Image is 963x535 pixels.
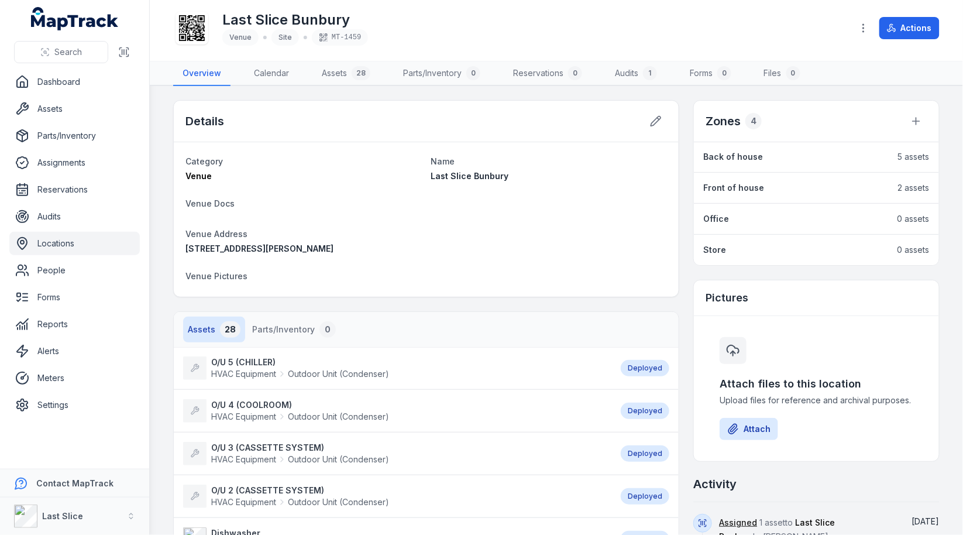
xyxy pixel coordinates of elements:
[185,113,224,129] h2: Details
[898,151,930,163] span: 5 assets
[9,232,140,255] a: Locations
[9,151,140,174] a: Assignments
[288,368,389,380] span: Outdoor Unit (Condenser)
[211,368,276,380] span: HVAC Equipment
[211,454,276,465] span: HVAC Equipment
[879,17,940,39] button: Actions
[288,496,389,508] span: Outdoor Unit (Condenser)
[9,205,140,228] a: Audits
[183,399,609,423] a: O/U 4 (COOLROOM)HVAC EquipmentOutdoor Unit (Condenser)
[211,485,389,496] strong: O/U 2 (CASSETTE SYSTEM)
[703,244,886,256] a: Store
[245,61,298,86] a: Calendar
[288,454,389,465] span: Outdoor Unit (Condenser)
[9,70,140,94] a: Dashboard
[185,198,235,208] span: Venue Docs
[703,182,886,194] a: Front of house
[719,517,757,529] a: Assigned
[9,313,140,336] a: Reports
[621,360,669,376] div: Deployed
[703,213,886,225] a: Office
[786,66,800,80] div: 0
[703,182,764,194] strong: Front of house
[621,403,669,419] div: Deployed
[621,445,669,462] div: Deployed
[755,61,810,86] a: Files0
[504,61,591,86] a: Reservations0
[9,286,140,309] a: Forms
[183,317,245,342] button: Assets28
[211,496,276,508] span: HVAC Equipment
[31,7,119,30] a: MapTrack
[271,29,299,46] div: Site
[621,488,669,505] div: Deployed
[183,485,609,508] a: O/U 2 (CASSETTE SYSTEM)HVAC EquipmentOutdoor Unit (Condenser)
[247,317,341,342] button: Parts/Inventory0
[211,356,389,368] strong: O/U 5 (CHILLER)
[312,29,368,46] div: MT-1459
[431,156,455,166] span: Name
[185,244,333,253] span: [STREET_ADDRESS][PERSON_NAME]
[319,321,336,338] div: 0
[173,61,231,86] a: Overview
[9,339,140,363] a: Alerts
[183,356,609,380] a: O/U 5 (CHILLER)HVAC EquipmentOutdoor Unit (Condenser)
[606,61,666,86] a: Audits1
[466,66,480,80] div: 0
[720,418,778,440] button: Attach
[9,393,140,417] a: Settings
[220,321,240,338] div: 28
[9,124,140,148] a: Parts/Inventory
[717,66,731,80] div: 0
[185,171,212,181] span: Venue
[912,516,940,526] time: 10/10/2025, 10:24:40 am
[693,476,737,492] h2: Activity
[36,478,114,488] strong: Contact MapTrack
[183,442,609,465] a: O/U 3 (CASSETTE SYSTEM)HVAC EquipmentOutdoor Unit (Condenser)
[912,516,940,526] span: [DATE]
[703,151,763,163] strong: Back of house
[352,66,370,80] div: 28
[680,61,741,86] a: Forms0
[9,259,140,282] a: People
[703,244,726,256] strong: Store
[897,213,930,225] span: 0 assets
[211,442,389,454] strong: O/U 3 (CASSETTE SYSTEM)
[706,290,748,306] h3: Pictures
[312,61,380,86] a: Assets28
[42,511,83,521] strong: Last Slice
[9,366,140,390] a: Meters
[745,113,762,129] div: 4
[54,46,82,58] span: Search
[211,411,276,423] span: HVAC Equipment
[394,61,490,86] a: Parts/Inventory0
[211,399,389,411] strong: O/U 4 (COOLROOM)
[720,395,913,406] span: Upload files for reference and archival purposes.
[706,113,741,129] h2: Zones
[703,151,886,163] a: Back of house
[431,171,509,181] span: Last Slice Bunbury
[9,97,140,121] a: Assets
[898,182,930,194] span: 2 assets
[720,376,913,392] h3: Attach files to this location
[568,66,582,80] div: 0
[185,271,247,281] span: Venue Pictures
[9,178,140,201] a: Reservations
[222,11,368,29] h1: Last Slice Bunbury
[703,213,729,225] strong: Office
[229,33,252,42] span: Venue
[643,66,657,80] div: 1
[185,156,223,166] span: Category
[897,244,930,256] span: 0 assets
[288,411,389,423] span: Outdoor Unit (Condenser)
[185,229,247,239] span: Venue Address
[14,41,108,63] button: Search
